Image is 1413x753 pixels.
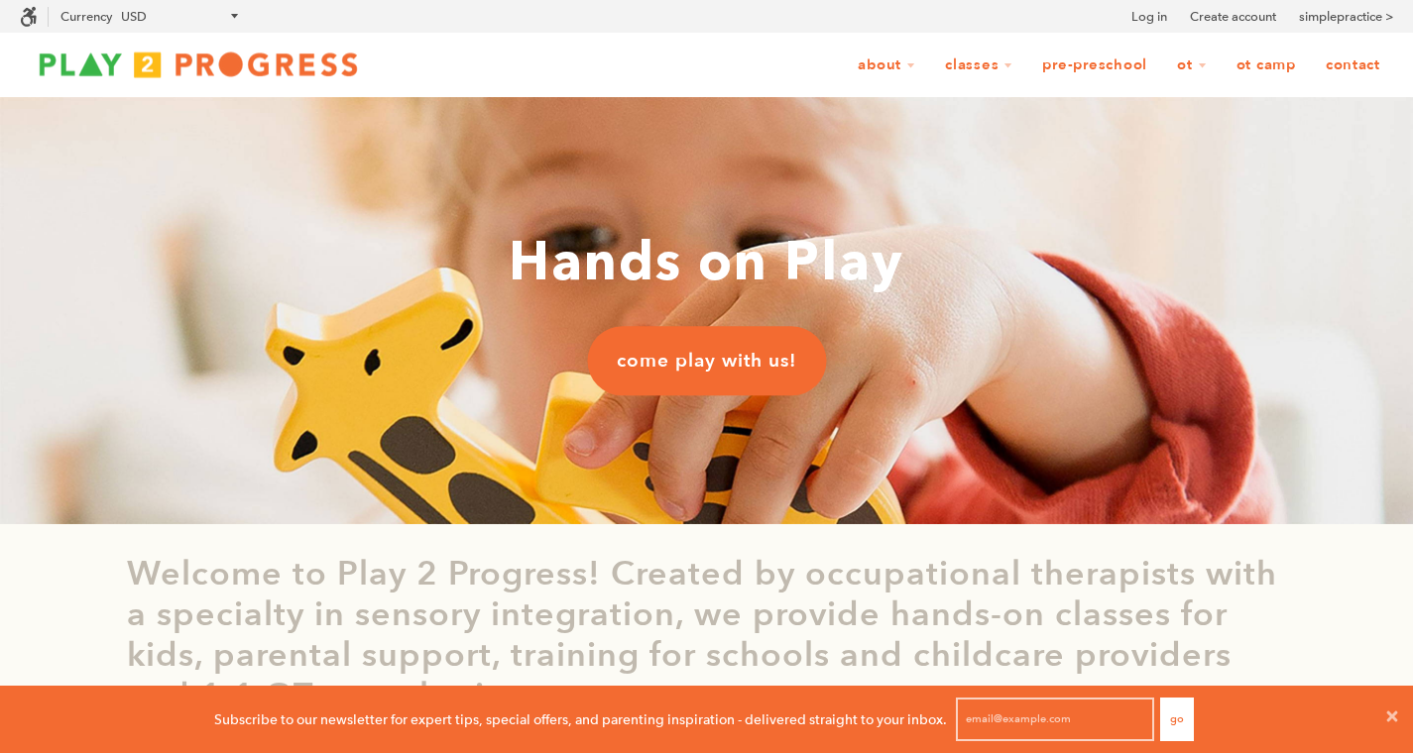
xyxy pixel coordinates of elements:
a: Pre-Preschool [1029,47,1160,84]
span: come play with us! [617,348,796,374]
a: OT [1164,47,1220,84]
a: Log in [1131,7,1167,27]
a: OT Camp [1224,47,1309,84]
img: Play2Progress logo [20,45,377,84]
a: About [845,47,928,84]
a: come play with us! [587,326,826,395]
button: Go [1160,698,1194,741]
a: Classes [932,47,1025,84]
a: simplepractice > [1299,7,1393,27]
p: Welcome to Play 2 Progress! Created by occupational therapists with a specialty in sensory integr... [127,554,1287,715]
a: Create account [1190,7,1276,27]
label: Currency [60,9,112,24]
p: Subscribe to our newsletter for expert tips, special offers, and parenting inspiration - delivere... [214,708,947,730]
a: Contact [1313,47,1393,84]
input: email@example.com [956,698,1154,741]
